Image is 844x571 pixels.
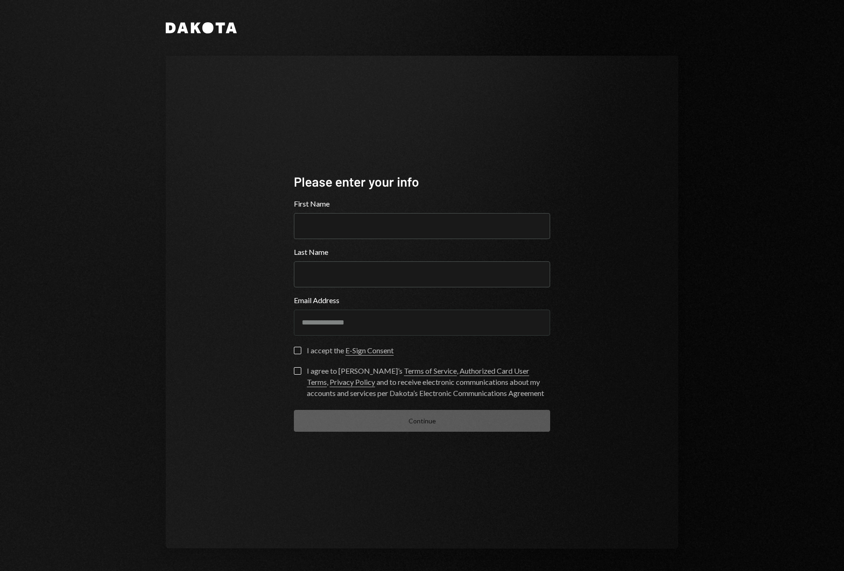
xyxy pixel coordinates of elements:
[294,367,301,375] button: I agree to [PERSON_NAME]’s Terms of Service, Authorized Card User Terms, Privacy Policy and to re...
[345,346,394,356] a: E-Sign Consent
[307,345,394,356] div: I accept the
[294,347,301,354] button: I accept the E-Sign Consent
[294,198,550,209] label: First Name
[294,173,550,191] div: Please enter your info
[404,366,457,376] a: Terms of Service
[307,365,550,399] div: I agree to [PERSON_NAME]’s , , and to receive electronic communications about my accounts and ser...
[330,377,375,387] a: Privacy Policy
[294,295,550,306] label: Email Address
[294,247,550,258] label: Last Name
[307,366,529,387] a: Authorized Card User Terms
